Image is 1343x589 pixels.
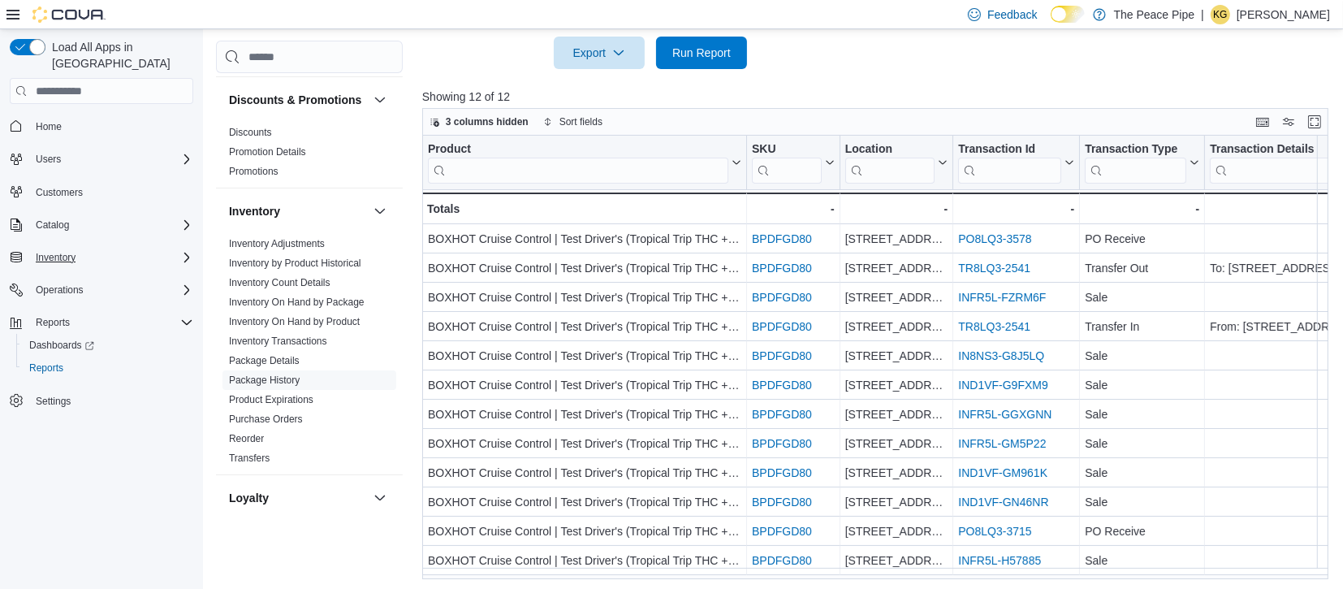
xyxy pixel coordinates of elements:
div: BOXHOT Cruise Control | Test Driver's (Tropical Trip THC + CBD) 510 Thread Cartridge - Sativa 0.5g [428,463,741,483]
button: Users [3,148,200,171]
span: Inventory Transactions [229,335,327,348]
button: Display options [1279,112,1298,132]
a: PO8LQ3-3715 [958,525,1031,538]
a: Customers [29,183,89,202]
div: Product [428,142,728,158]
a: BPDFGD80 [752,349,812,362]
span: Discounts [229,126,272,139]
div: Totals [427,199,741,219]
span: Load All Apps in [GEOGRAPHIC_DATA] [45,39,193,71]
div: BOXHOT Cruise Control | Test Driver's (Tropical Trip THC + CBD) 510 Thread Cartridge - Sativa 0.5g [428,434,741,453]
a: Inventory by Product Historical [229,258,361,269]
span: Settings [36,395,71,408]
a: PO8LQ3-3578 [958,232,1031,245]
div: [STREET_ADDRESS] [845,434,948,453]
h3: Inventory [229,203,280,219]
a: Reorder [229,433,264,444]
a: INFR5L-GGXGNN [958,408,1052,421]
button: Customers [3,180,200,204]
a: BPDFGD80 [752,379,812,392]
a: IN8NS3-G8J5LQ [958,349,1044,362]
span: Dashboards [23,336,193,355]
div: SKU [752,142,822,158]
a: BPDFGD80 [752,232,812,245]
div: [STREET_ADDRESS] [845,375,948,395]
div: [STREET_ADDRESS] [845,551,948,570]
button: Transaction Id [958,142,1074,184]
a: Inventory Adjustments [229,238,325,249]
button: Reports [3,311,200,334]
p: | [1201,5,1204,24]
button: Operations [3,279,200,301]
div: - [958,199,1074,219]
button: Discounts & Promotions [370,90,390,110]
span: Run Report [672,45,731,61]
p: [PERSON_NAME] [1237,5,1330,24]
div: [STREET_ADDRESS] [845,405,948,424]
div: Sale [1085,346,1199,366]
div: - [1085,199,1199,219]
div: Transfer In [1085,317,1199,336]
div: BOXHOT Cruise Control | Test Driver's (Tropical Trip THC + CBD) 510 Thread Cartridge - Sativa 0.5g [428,405,741,424]
button: Keyboard shortcuts [1253,112,1272,132]
span: Reorder [229,432,264,445]
span: Inventory [36,251,76,264]
button: Inventory [29,248,82,267]
div: Transaction Details [1210,142,1335,184]
a: INFR5L-FZRM6F [958,291,1046,304]
button: Discounts & Promotions [229,92,367,108]
a: Transfers [229,453,270,464]
div: Inventory [216,234,403,474]
div: Location [845,142,935,184]
a: TR8LQ3-2541 [958,320,1030,333]
button: Reports [29,313,76,332]
span: Product Expirations [229,393,313,406]
span: Users [29,149,193,169]
div: Product [428,142,728,184]
a: BPDFGD80 [752,437,812,450]
button: 3 columns hidden [423,112,535,132]
div: Sale [1085,463,1199,483]
a: Inventory On Hand by Product [229,316,360,327]
span: Inventory Adjustments [229,237,325,250]
a: Product Expirations [229,394,313,405]
span: Package Details [229,354,300,367]
a: INFR5L-H57885 [958,554,1041,567]
span: Operations [36,284,84,297]
button: Reports [16,357,200,379]
div: BOXHOT Cruise Control | Test Driver's (Tropical Trip THC + CBD) 510 Thread Cartridge - Sativa 0.5g [428,522,741,541]
div: Discounts & Promotions [216,123,403,188]
a: IND1VF-GN46NR [958,496,1048,509]
a: Reports [23,358,70,378]
div: Location [845,142,935,158]
span: Operations [29,280,193,300]
div: [STREET_ADDRESS] [845,317,948,336]
div: Sale [1085,288,1199,307]
div: Sale [1085,375,1199,395]
a: Inventory On Hand by Package [229,297,365,308]
span: Dashboards [29,339,94,352]
span: Dark Mode [1051,23,1052,24]
span: Transfers [229,452,270,465]
button: Enter fullscreen [1305,112,1324,132]
a: TR8LQ3-2541 [958,262,1030,275]
span: Purchase Orders [229,413,303,426]
span: Customers [36,186,83,199]
span: Export [564,37,635,69]
div: BOXHOT Cruise Control | Test Driver's (Tropical Trip THC + CBD) 510 Thread Cartridge - Sativa 0.5g [428,258,741,278]
button: Users [29,149,67,169]
div: [STREET_ADDRESS] [845,288,948,307]
a: Promotions [229,166,279,177]
a: Inventory Count Details [229,277,330,288]
span: Reports [29,362,63,375]
div: BOXHOT Cruise Control | Test Driver's (Tropical Trip THC + CBD) 510 Thread Cartridge - Sativa 0.5g [428,317,741,336]
div: - [752,199,835,219]
div: [STREET_ADDRESS] [845,229,948,249]
a: Package History [229,375,300,386]
span: Package History [229,374,300,387]
h3: Loyalty [229,490,269,506]
a: IND1VF-G9FXM9 [958,379,1047,392]
img: Cova [32,6,106,23]
a: Discounts [229,127,272,138]
button: Location [845,142,948,184]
